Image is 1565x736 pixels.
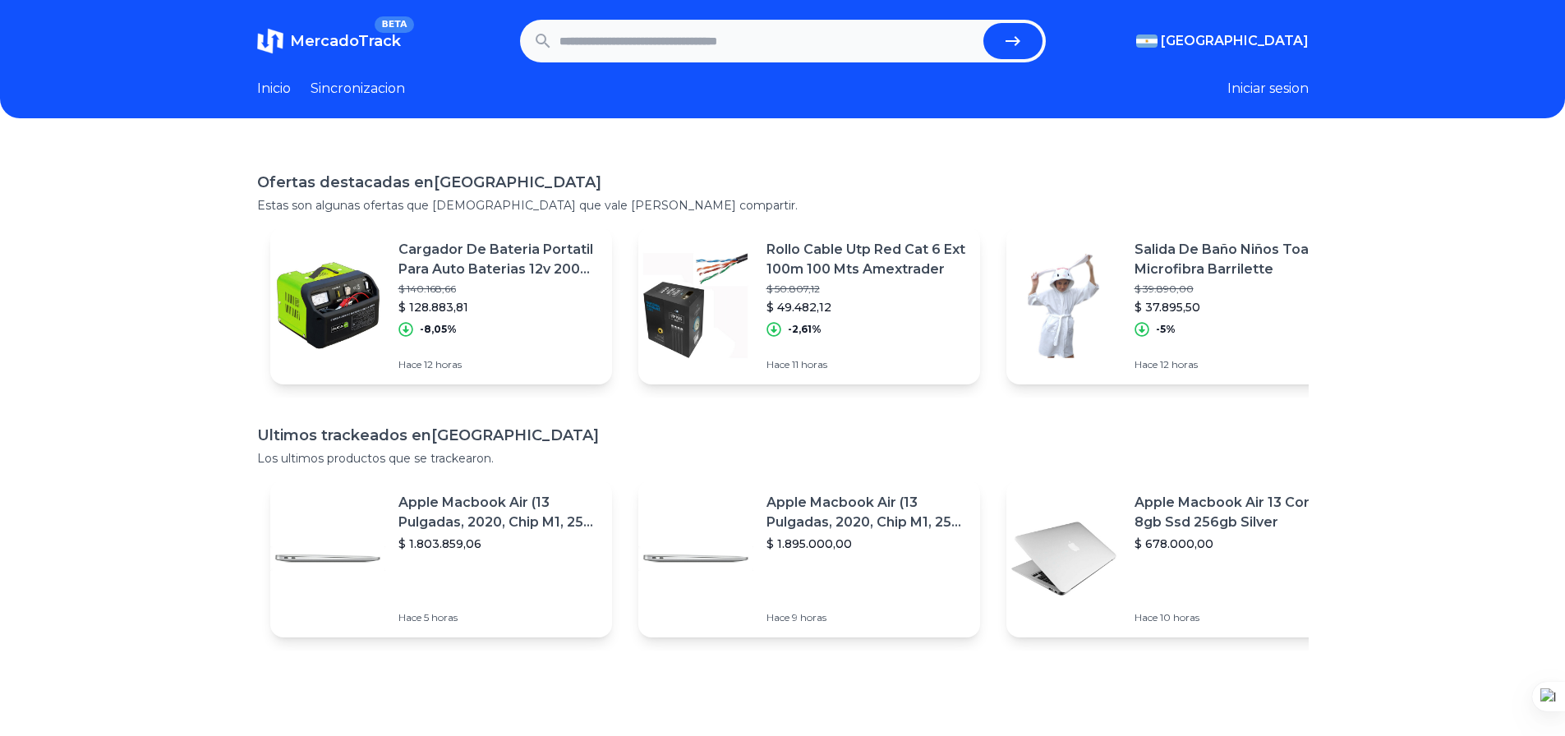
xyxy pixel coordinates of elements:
a: Featured imageApple Macbook Air (13 Pulgadas, 2020, Chip M1, 256 Gb De Ssd, 8 Gb De Ram) - Plata$... [270,480,612,637]
p: Rollo Cable Utp Red Cat 6 Ext 100m 100 Mts Amextrader [766,240,967,279]
p: -2,61% [788,323,822,336]
a: Featured imageApple Macbook Air 13 Core I5 8gb Ssd 256gb Silver$ 678.000,00Hace 10 horas [1006,480,1348,637]
p: -8,05% [420,323,457,336]
img: Argentina [1136,34,1158,48]
p: Salida De Baño Niños Toalla Microfibra Barrilette [1135,240,1335,279]
p: Hace 11 horas [766,358,967,371]
p: Apple Macbook Air 13 Core I5 8gb Ssd 256gb Silver [1135,493,1335,532]
a: Featured imageSalida De Baño Niños Toalla Microfibra Barrilette$ 39.890,00$ 37.895,50-5%Hace 12 h... [1006,227,1348,384]
img: Featured image [270,501,385,616]
a: Featured imageRollo Cable Utp Red Cat 6 Ext 100m 100 Mts Amextrader$ 50.807,12$ 49.482,12-2,61%Ha... [638,227,980,384]
p: Hace 12 horas [1135,358,1335,371]
p: $ 1.895.000,00 [766,536,967,552]
a: Inicio [257,79,291,99]
h1: Ultimos trackeados en [GEOGRAPHIC_DATA] [257,424,1309,447]
p: Hace 5 horas [398,611,599,624]
p: Hace 10 horas [1135,611,1335,624]
img: Featured image [638,248,753,363]
p: $ 49.482,12 [766,299,967,315]
p: Hace 9 horas [766,611,967,624]
a: MercadoTrackBETA [257,28,401,54]
p: $ 50.807,12 [766,283,967,296]
a: Featured imageApple Macbook Air (13 Pulgadas, 2020, Chip M1, 256 Gb De Ssd, 8 Gb De Ram) - Plata$... [638,480,980,637]
p: $ 128.883,81 [398,299,599,315]
h1: Ofertas destacadas en [GEOGRAPHIC_DATA] [257,171,1309,194]
p: $ 1.803.859,06 [398,536,599,552]
p: -5% [1156,323,1176,336]
button: Iniciar sesion [1227,79,1309,99]
p: Cargador De Bateria Portatil Para Auto Baterias 12v 200 Amp [398,240,599,279]
p: Estas son algunas ofertas que [DEMOGRAPHIC_DATA] que vale [PERSON_NAME] compartir. [257,197,1309,214]
img: Featured image [1006,248,1121,363]
p: $ 37.895,50 [1135,299,1335,315]
a: Sincronizacion [311,79,405,99]
p: $ 39.890,00 [1135,283,1335,296]
p: $ 678.000,00 [1135,536,1335,552]
img: Featured image [270,248,385,363]
p: Apple Macbook Air (13 Pulgadas, 2020, Chip M1, 256 Gb De Ssd, 8 Gb De Ram) - Plata [398,493,599,532]
img: Featured image [638,501,753,616]
span: MercadoTrack [290,32,401,50]
img: Featured image [1006,501,1121,616]
p: $ 140.168,66 [398,283,599,296]
p: Los ultimos productos que se trackearon. [257,450,1309,467]
span: [GEOGRAPHIC_DATA] [1161,31,1309,51]
span: BETA [375,16,413,33]
button: [GEOGRAPHIC_DATA] [1136,31,1309,51]
p: Hace 12 horas [398,358,599,371]
img: MercadoTrack [257,28,283,54]
p: Apple Macbook Air (13 Pulgadas, 2020, Chip M1, 256 Gb De Ssd, 8 Gb De Ram) - Plata [766,493,967,532]
a: Featured imageCargador De Bateria Portatil Para Auto Baterias 12v 200 Amp$ 140.168,66$ 128.883,81... [270,227,612,384]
